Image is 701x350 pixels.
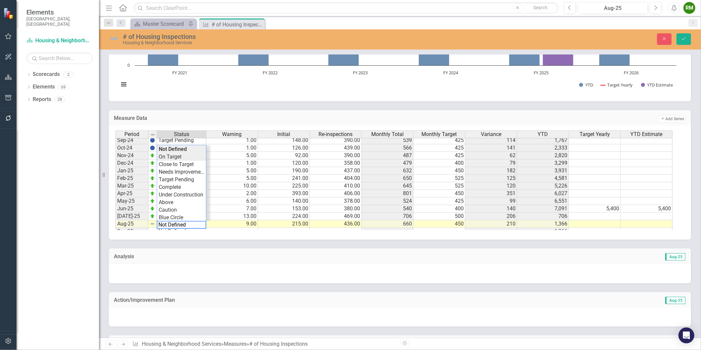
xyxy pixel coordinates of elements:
[580,4,646,12] div: Aug-25
[150,191,155,196] img: zOikAAAAAElFTkSuQmCC
[58,84,69,90] div: 69
[157,176,206,184] td: Target Pending
[258,190,310,197] td: 393.00
[517,197,569,205] td: 6,551
[157,206,206,214] td: Caution
[278,131,290,137] span: Initial
[157,214,206,222] td: Blue Circle
[310,159,362,167] td: 358.00
[150,132,155,137] img: 8DAGhfEEPCf229AAAAAElFTkSuQmCC
[150,160,155,166] img: zOikAAAAAElFTkSuQmCC
[150,229,155,234] img: 8DAGhfEEPCf229AAAAAElFTkSuQmCC
[132,340,395,348] div: » »
[362,159,414,167] td: 479
[258,197,310,205] td: 140.00
[362,182,414,190] td: 645
[465,190,517,197] td: 351
[116,228,149,235] td: Sep-25
[3,8,15,19] img: ClearPoint Strategy
[26,52,92,64] input: Search Below...
[601,82,633,88] button: Show Target Yearly
[258,137,310,144] td: 148.00
[524,3,557,13] button: Search
[114,254,395,260] h3: Analysis
[224,341,247,347] a: Measures
[150,168,155,173] img: zOikAAAAAElFTkSuQmCC
[414,152,465,159] td: 425
[206,175,258,182] td: 5.00
[665,297,685,304] span: Aug-25
[116,167,149,175] td: Jan-25
[258,213,310,220] td: 224.00
[159,146,187,152] strong: Not Defined
[362,205,414,213] td: 540
[206,167,258,175] td: 5.00
[134,2,559,14] input: Search ClearPoint...
[258,152,310,159] td: 92.00
[310,167,362,175] td: 437.00
[310,213,362,220] td: 469.00
[63,72,74,77] div: 2
[26,8,92,16] span: Elements
[517,205,569,213] td: 7,091
[414,144,465,152] td: 425
[665,253,685,261] span: Aug-25
[371,131,404,137] span: Monthly Total
[258,167,310,175] td: 190.00
[624,70,639,76] text: FY 2026
[631,131,663,137] span: YTD Estimate
[310,197,362,205] td: 378.00
[116,152,149,159] td: Nov-24
[212,20,263,29] div: # of Housing Inspections
[123,33,437,40] div: # of Housing Inspections
[481,131,501,137] span: Variance
[114,297,541,303] h3: Action/Improvement Plan
[534,70,549,76] text: FY 2025
[150,145,155,151] img: BgCOk07PiH71IgAAAABJRU5ErkJggg==
[648,82,673,88] text: YTD Estimate
[641,82,674,88] button: Show YTD Estimate
[258,205,310,213] td: 153.00
[172,70,187,76] text: FY 2021
[679,328,694,343] div: Open Intercom Messenger
[310,190,362,197] td: 406.00
[258,175,310,182] td: 241.00
[362,190,414,197] td: 801
[465,152,517,159] td: 62
[362,167,414,175] td: 632
[157,137,206,144] td: Target Pending
[125,131,140,137] span: Period
[258,182,310,190] td: 225.00
[465,197,517,205] td: 99
[310,152,362,159] td: 390.00
[150,138,155,143] img: BgCOk07PiH71IgAAAABJRU5ErkJggg==
[414,137,465,144] td: 425
[33,83,55,91] a: Elements
[26,37,92,45] a: Housing & Neighborhood Services
[621,205,673,213] td: 5,400
[150,176,155,181] img: zOikAAAAAElFTkSuQmCC
[206,220,258,228] td: 9.00
[517,159,569,167] td: 3,299
[465,220,517,228] td: 210
[517,213,569,220] td: 706
[157,191,206,199] td: Under Construction
[684,2,695,14] button: RM
[263,70,278,76] text: FY 2022
[443,70,458,76] text: FY 2024
[116,144,149,152] td: Oct-24
[143,20,186,28] div: Master Scorecard
[206,205,258,213] td: 7.00
[127,62,130,68] text: 0
[157,184,206,191] td: Complete
[54,97,65,102] div: 28
[414,220,465,228] td: 450
[157,161,206,168] td: Close to Target
[517,228,569,235] td: 1,366
[580,131,610,137] span: Target Yearly
[310,205,362,213] td: 380.00
[422,131,457,137] span: Monthly Target
[150,183,155,189] img: zOikAAAAAElFTkSuQmCC
[465,167,517,175] td: 182
[310,220,362,228] td: 436.00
